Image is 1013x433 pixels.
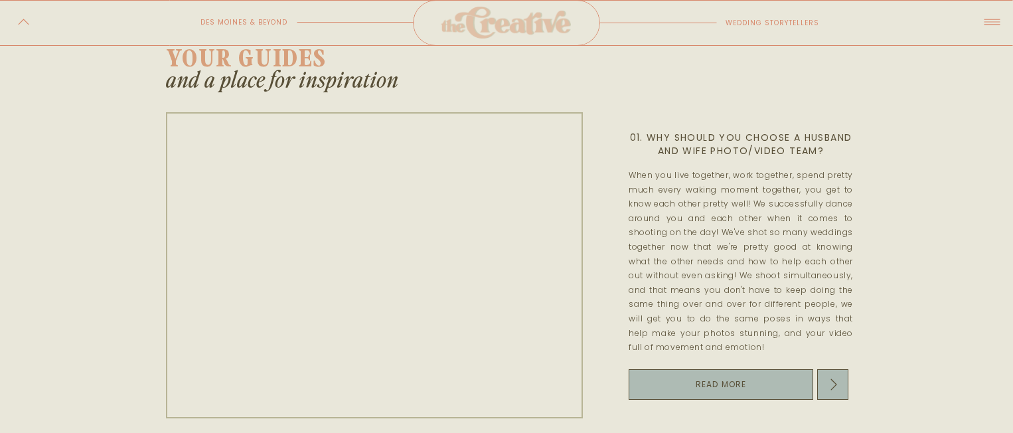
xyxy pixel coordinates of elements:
[163,16,287,29] p: des moines & beyond
[629,131,853,159] h1: 01. Why Should You Choose A Husband and Wife Photo/Video Team?
[166,42,348,66] h1: your guides
[166,66,400,93] h1: and a place for inspiration
[629,168,853,352] p: When you live together, work together, spend pretty much every waking moment together, you get to...
[726,17,839,30] p: wedding storytellers
[644,379,798,390] a: read more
